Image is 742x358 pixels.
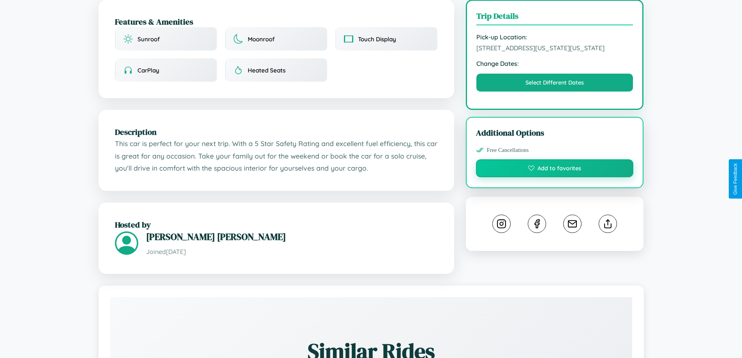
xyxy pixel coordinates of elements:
p: Joined [DATE] [146,246,438,257]
span: Heated Seats [248,67,286,74]
div: Give Feedback [733,163,738,195]
p: This car is perfect for your next trip. With a 5 Star Safety Rating and excellent fuel efficiency... [115,138,438,175]
h2: Features & Amenities [115,16,438,27]
h2: Description [115,126,438,138]
h3: [PERSON_NAME] [PERSON_NAME] [146,230,438,243]
button: Select Different Dates [476,74,633,92]
span: Free Cancellations [487,147,529,153]
span: Sunroof [137,35,160,43]
span: [STREET_ADDRESS][US_STATE][US_STATE] [476,44,633,52]
h3: Additional Options [476,127,634,138]
strong: Pick-up Location: [476,33,633,41]
span: CarPlay [137,67,159,74]
span: Touch Display [358,35,396,43]
h3: Trip Details [476,10,633,25]
h2: Hosted by [115,219,438,230]
strong: Change Dates: [476,60,633,67]
button: Add to favorites [476,159,634,177]
span: Moonroof [248,35,275,43]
